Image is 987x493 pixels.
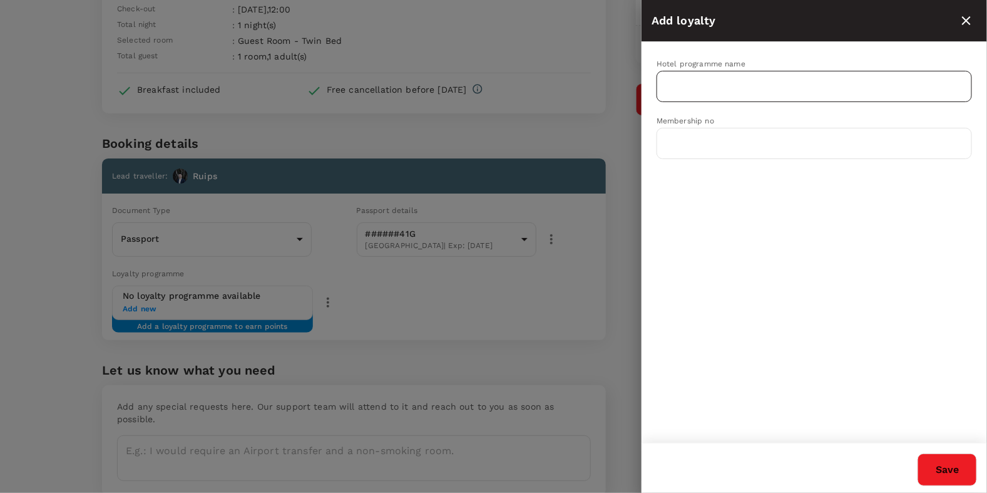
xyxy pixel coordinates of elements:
[657,117,714,125] span: Membership no
[652,12,956,30] div: Add loyalty
[657,60,745,68] span: Hotel programme name
[956,10,977,31] button: close
[918,454,977,486] button: Save
[965,85,968,87] button: Open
